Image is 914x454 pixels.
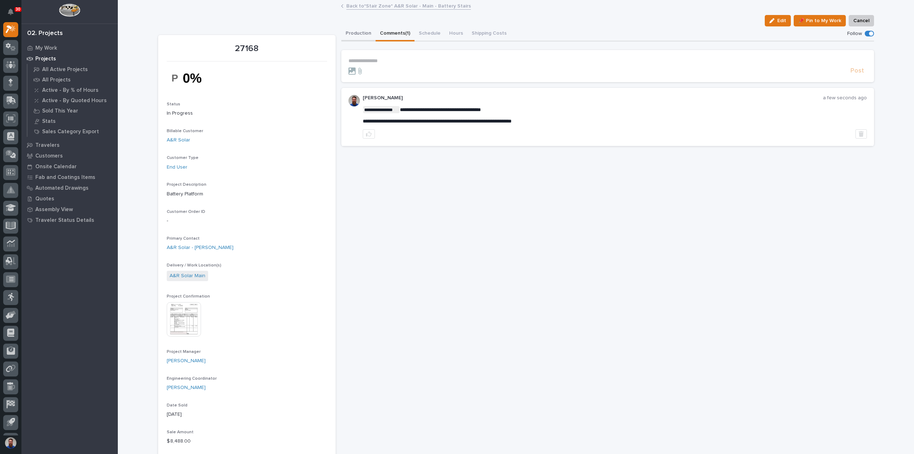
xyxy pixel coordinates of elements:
[42,129,99,135] p: Sales Category Export
[167,164,187,171] a: End User
[167,136,190,144] a: A&R Solar
[847,31,862,37] p: Follow
[855,129,867,139] button: Delete post
[777,18,786,24] span: Edit
[21,193,118,204] a: Quotes
[167,236,200,241] span: Primary Contact
[27,116,118,126] a: Stats
[42,66,88,73] p: All Active Projects
[853,16,869,25] span: Cancel
[167,263,221,268] span: Delivery / Work Location(s)
[21,172,118,183] a: Fab and Coatings Items
[42,87,99,94] p: Active - By % of Hours
[3,4,18,19] button: Notifications
[363,95,823,101] p: [PERSON_NAME]
[849,15,874,26] button: Cancel
[467,26,511,41] button: Shipping Costs
[21,53,118,64] a: Projects
[21,150,118,161] a: Customers
[42,77,71,83] p: All Projects
[42,98,107,104] p: Active - By Quoted Hours
[376,26,415,41] button: Comments (1)
[21,215,118,225] a: Traveler Status Details
[27,126,118,136] a: Sales Category Export
[167,66,220,90] img: 0HzpmQcWZgpqhmENpEgMmfLkZu5M9NN6PD-fcRTCxh0
[341,26,376,41] button: Production
[765,15,791,26] button: Edit
[21,183,118,193] a: Automated Drawings
[35,142,60,149] p: Travelers
[35,56,56,62] p: Projects
[823,95,867,101] p: a few seconds ago
[167,210,205,214] span: Customer Order ID
[167,156,199,160] span: Customer Type
[35,185,89,191] p: Automated Drawings
[850,67,864,75] span: Post
[21,140,118,150] a: Travelers
[27,30,63,38] div: 02. Projects
[346,1,471,10] a: Back to*Stair Zone* A&R Solar - Main - Battery Stairs
[35,206,73,213] p: Assembly View
[27,95,118,105] a: Active - By Quoted Hours
[9,9,18,20] div: Notifications30
[167,183,206,187] span: Project Description
[794,15,846,26] button: 📌 Pin to My Work
[167,357,206,365] a: [PERSON_NAME]
[27,64,118,74] a: All Active Projects
[167,294,210,299] span: Project Confirmation
[167,217,327,225] p: -
[167,110,327,117] p: In Progress
[167,44,327,54] p: 27168
[167,190,327,198] p: Battery Platform
[167,411,327,418] p: [DATE]
[59,4,80,17] img: Workspace Logo
[348,95,360,106] img: 6hTokn1ETDGPf9BPokIQ
[415,26,445,41] button: Schedule
[16,7,20,12] p: 30
[21,161,118,172] a: Onsite Calendar
[167,350,201,354] span: Project Manager
[35,153,63,159] p: Customers
[363,129,375,139] button: like this post
[170,272,205,280] a: A&R Solar Main
[167,244,233,251] a: A&R Solar - [PERSON_NAME]
[167,102,180,106] span: Status
[35,174,95,181] p: Fab and Coatings Items
[167,129,203,133] span: Billable Customer
[167,438,327,445] p: $ 8,488.00
[35,196,54,202] p: Quotes
[27,85,118,95] a: Active - By % of Hours
[21,43,118,53] a: My Work
[42,118,56,125] p: Stats
[3,435,18,450] button: users-avatar
[21,204,118,215] a: Assembly View
[445,26,467,41] button: Hours
[798,16,841,25] span: 📌 Pin to My Work
[35,164,77,170] p: Onsite Calendar
[27,75,118,85] a: All Projects
[27,106,118,116] a: Sold This Year
[848,67,867,75] button: Post
[35,45,57,51] p: My Work
[167,403,187,408] span: Date Sold
[167,384,206,391] a: [PERSON_NAME]
[167,430,194,434] span: Sale Amount
[42,108,78,114] p: Sold This Year
[35,217,94,224] p: Traveler Status Details
[167,376,217,381] span: Engineering Coordinator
